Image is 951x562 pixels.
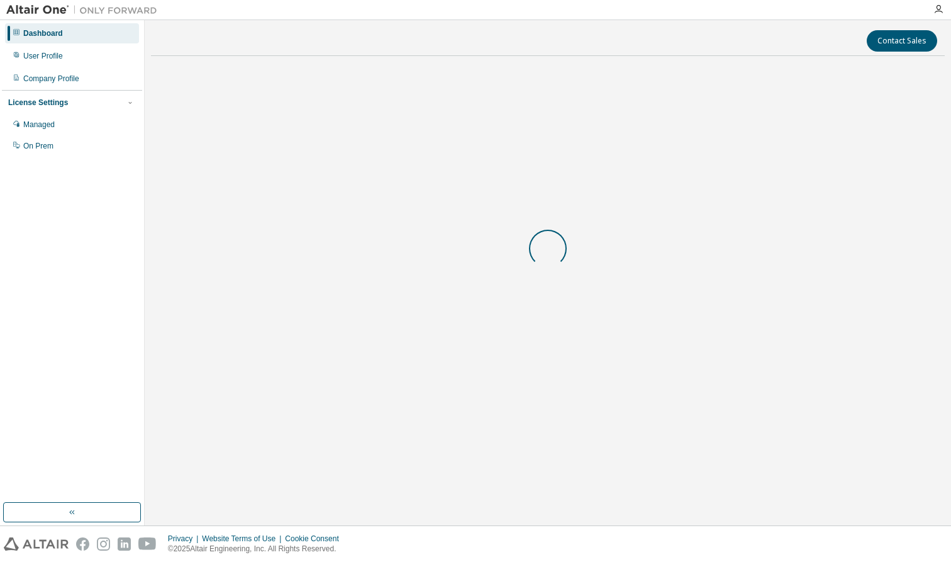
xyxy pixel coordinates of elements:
p: © 2025 Altair Engineering, Inc. All Rights Reserved. [168,544,347,554]
div: Website Terms of Use [202,534,285,544]
div: Cookie Consent [285,534,346,544]
img: youtube.svg [138,537,157,551]
div: Managed [23,120,55,130]
img: facebook.svg [76,537,89,551]
div: On Prem [23,141,53,151]
button: Contact Sales [867,30,937,52]
div: User Profile [23,51,63,61]
div: Company Profile [23,74,79,84]
img: Altair One [6,4,164,16]
div: License Settings [8,98,68,108]
img: instagram.svg [97,537,110,551]
img: linkedin.svg [118,537,131,551]
div: Dashboard [23,28,63,38]
img: altair_logo.svg [4,537,69,551]
div: Privacy [168,534,202,544]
